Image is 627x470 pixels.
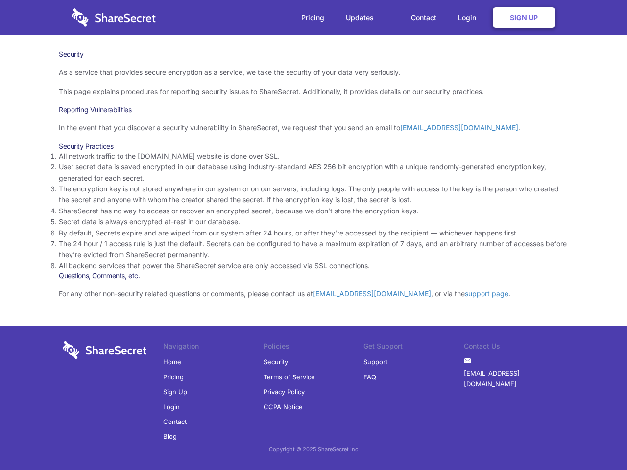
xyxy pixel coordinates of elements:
[59,238,568,260] li: The 24 hour / 1 access rule is just the default. Secrets can be configured to have a maximum expi...
[313,289,431,298] a: [EMAIL_ADDRESS][DOMAIN_NAME]
[59,142,568,151] h3: Security Practices
[400,123,518,132] a: [EMAIL_ADDRESS][DOMAIN_NAME]
[59,151,568,162] li: All network traffic to the [DOMAIN_NAME] website is done over SSL.
[264,341,364,354] li: Policies
[448,2,491,33] a: Login
[163,414,187,429] a: Contact
[264,370,315,384] a: Terms of Service
[59,288,568,299] p: For any other non-security related questions or comments, please contact us at , or via the .
[72,8,156,27] img: logo-wordmark-white-trans-d4663122ce5f474addd5e946df7df03e33cb6a1c49d2221995e7729f52c070b2.svg
[291,2,334,33] a: Pricing
[59,216,568,227] li: Secret data is always encrypted at-rest in our database.
[59,122,568,133] p: In the event that you discover a security vulnerability in ShareSecret, we request that you send ...
[63,341,146,359] img: logo-wordmark-white-trans-d4663122ce5f474addd5e946df7df03e33cb6a1c49d2221995e7729f52c070b2.svg
[59,260,568,271] li: All backend services that power the ShareSecret service are only accessed via SSL connections.
[59,184,568,206] li: The encryption key is not stored anywhere in our system or on our servers, including logs. The on...
[363,354,387,369] a: Support
[465,289,508,298] a: support page
[59,162,568,184] li: User secret data is saved encrypted in our database using industry-standard AES 256 bit encryptio...
[59,67,568,78] p: As a service that provides secure encryption as a service, we take the security of your data very...
[163,399,180,414] a: Login
[163,429,177,444] a: Blog
[264,399,303,414] a: CCPA Notice
[264,354,288,369] a: Security
[59,86,568,97] p: This page explains procedures for reporting security issues to ShareSecret. Additionally, it prov...
[464,366,564,392] a: [EMAIL_ADDRESS][DOMAIN_NAME]
[464,341,564,354] li: Contact Us
[493,7,555,28] a: Sign Up
[59,50,568,59] h1: Security
[59,105,568,114] h3: Reporting Vulnerabilities
[264,384,305,399] a: Privacy Policy
[163,370,184,384] a: Pricing
[363,370,376,384] a: FAQ
[163,341,264,354] li: Navigation
[401,2,446,33] a: Contact
[163,384,187,399] a: Sign Up
[163,354,181,369] a: Home
[59,271,568,280] h3: Questions, Comments, etc.
[363,341,464,354] li: Get Support
[59,206,568,216] li: ShareSecret has no way to access or recover an encrypted secret, because we don’t store the encry...
[59,228,568,238] li: By default, Secrets expire and are wiped from our system after 24 hours, or after they’re accesse...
